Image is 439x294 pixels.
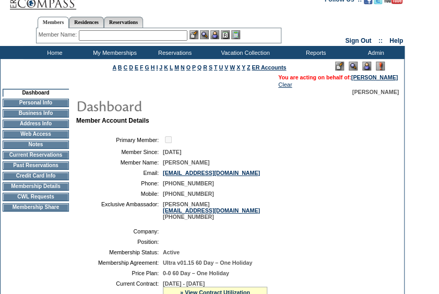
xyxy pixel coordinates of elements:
img: Impersonate [362,62,371,70]
td: Reservations [144,46,204,59]
a: Members [38,17,69,28]
a: L [170,64,173,70]
a: F [140,64,144,70]
a: V [224,64,228,70]
td: Position: [80,239,159,245]
span: :: [378,37,383,44]
td: Primary Member: [80,135,159,145]
a: Y [242,64,245,70]
a: B [118,64,122,70]
td: Address Info [3,120,69,128]
a: Sign Out [345,37,371,44]
a: Z [247,64,251,70]
a: D [129,64,133,70]
td: Phone: [80,180,159,186]
a: A [113,64,116,70]
a: [PERSON_NAME] [351,74,398,80]
a: H [151,64,155,70]
td: Vacation Collection [204,46,284,59]
img: Reservations [221,30,230,39]
a: Residences [69,17,104,28]
span: Active [163,249,180,255]
a: R [203,64,207,70]
img: Log Concern/Member Elevation [376,62,385,70]
td: Company: [80,228,159,234]
td: Current Reservations [3,151,69,159]
span: 0-0 60 Day – One Holiday [163,270,229,276]
a: S [209,64,212,70]
a: O [186,64,191,70]
td: Notes [3,140,69,149]
span: Ultra v01.15 60 Day – One Holiday [163,260,252,266]
td: Membership Status: [80,249,159,255]
span: [PHONE_NUMBER] [163,180,214,186]
td: Price Plan: [80,270,159,276]
span: [DATE] - [DATE] [163,280,205,287]
td: Admin [345,46,405,59]
td: Web Access [3,130,69,138]
span: [DATE] [163,149,181,155]
td: Membership Agreement: [80,260,159,266]
a: X [236,64,240,70]
span: [PHONE_NUMBER] [163,191,214,197]
div: Member Name: [39,30,79,39]
img: b_calculator.gif [231,30,240,39]
a: M [174,64,179,70]
a: G [145,64,149,70]
img: Edit Mode [335,62,344,70]
a: C [123,64,127,70]
td: Past Reservations [3,161,69,170]
td: Mobile: [80,191,159,197]
td: CWL Requests [3,193,69,201]
img: View Mode [349,62,358,70]
img: Impersonate [210,30,219,39]
img: pgTtlDashboard.gif [76,95,284,116]
a: W [230,64,235,70]
a: ER Accounts [252,64,286,70]
td: Membership Share [3,203,69,211]
a: E [135,64,138,70]
td: Reports [284,46,345,59]
a: T [214,64,218,70]
td: My Memberships [84,46,144,59]
td: Member Name: [80,159,159,166]
img: b_edit.gif [189,30,198,39]
span: You are acting on behalf of: [278,74,398,80]
a: Q [197,64,201,70]
span: [PERSON_NAME] [163,159,209,166]
td: Exclusive Ambassador: [80,201,159,220]
img: View [200,30,209,39]
b: Member Account Details [76,117,149,124]
span: [PERSON_NAME] [PHONE_NUMBER] [163,201,260,220]
a: K [164,64,168,70]
td: Credit Card Info [3,172,69,180]
a: P [192,64,196,70]
td: Member Since: [80,149,159,155]
span: [PERSON_NAME] [352,89,399,95]
a: J [159,64,162,70]
a: [EMAIL_ADDRESS][DOMAIN_NAME] [163,207,260,214]
td: Personal Info [3,99,69,107]
a: I [156,64,158,70]
td: Home [23,46,84,59]
a: Reservations [104,17,143,28]
a: N [181,64,185,70]
td: Dashboard [3,89,69,97]
a: [EMAIL_ADDRESS][DOMAIN_NAME] [163,170,260,176]
a: U [219,64,223,70]
td: Email: [80,170,159,176]
a: Help [389,37,403,44]
a: Clear [278,81,292,88]
td: Membership Details [3,182,69,191]
td: Business Info [3,109,69,117]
